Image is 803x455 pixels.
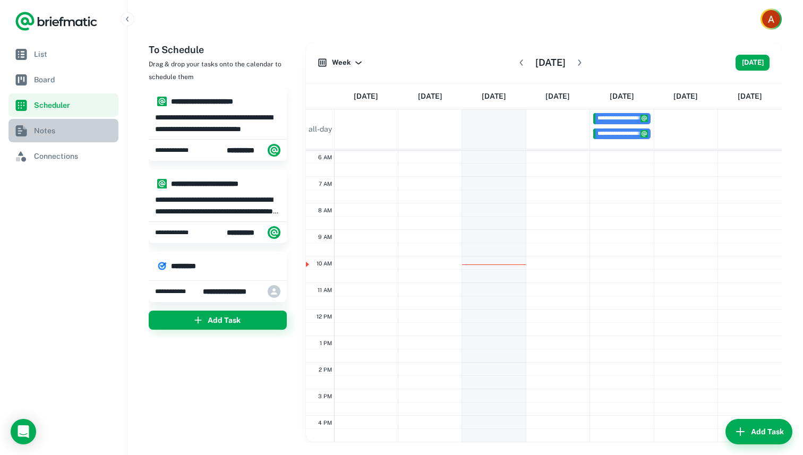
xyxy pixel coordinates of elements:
span: List [34,48,114,60]
a: Logo [15,11,98,32]
div: Alexander Vogler [203,281,280,302]
span: Thursday, 25 Sep [155,145,199,155]
span: 1 PM [320,340,332,346]
a: September 22, 2025 [354,83,378,109]
div: Briefmatic [227,140,280,161]
img: system.png [157,179,167,188]
span: Scheduler [34,99,114,111]
a: Scheduler [8,93,118,117]
a: List [8,42,118,66]
img: Alexander Vogler [762,10,780,28]
a: September 24, 2025 [482,83,506,109]
img: vnd.google-apps.tasks.png [157,261,167,271]
h6: [DATE] [535,55,566,70]
a: Connections [8,144,118,168]
a: September 23, 2025 [418,83,442,109]
span: Notes [34,125,114,136]
span: Drag & drop your tasks onto the calendar to schedule them [149,61,281,81]
a: September 26, 2025 [610,83,634,109]
span: Connections [34,150,114,162]
a: Board [8,68,118,91]
span: 6 AM [318,154,332,160]
span: all-day [306,123,334,135]
a: September 25, 2025 [545,83,570,109]
span: 11 AM [318,287,332,293]
span: 8 AM [318,207,332,213]
span: 12 PM [317,313,332,320]
span: 3 PM [318,393,332,399]
button: Add Task [725,419,792,444]
a: Notes [8,119,118,142]
h6: To Schedule [149,42,297,57]
button: Add Task [149,311,287,330]
span: 7 AM [319,181,332,187]
span: 2 PM [319,366,332,373]
button: Week [316,55,365,71]
span: 4 PM [318,419,332,426]
img: system.png [268,226,280,239]
div: Briefmatic [227,222,280,243]
img: system.png [268,144,280,157]
span: 10 AM [317,260,332,267]
button: [DATE] [736,55,770,71]
span: Thursday, 25 Sep [155,228,199,237]
a: September 27, 2025 [673,83,698,109]
span: 9 AM [318,234,332,240]
span: Board [34,74,114,85]
div: Load Chat [11,419,36,444]
button: Account button [761,8,782,30]
img: system.png [157,97,167,106]
a: September 28, 2025 [738,83,762,109]
span: Wednesday, 24 Sep [155,287,202,296]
